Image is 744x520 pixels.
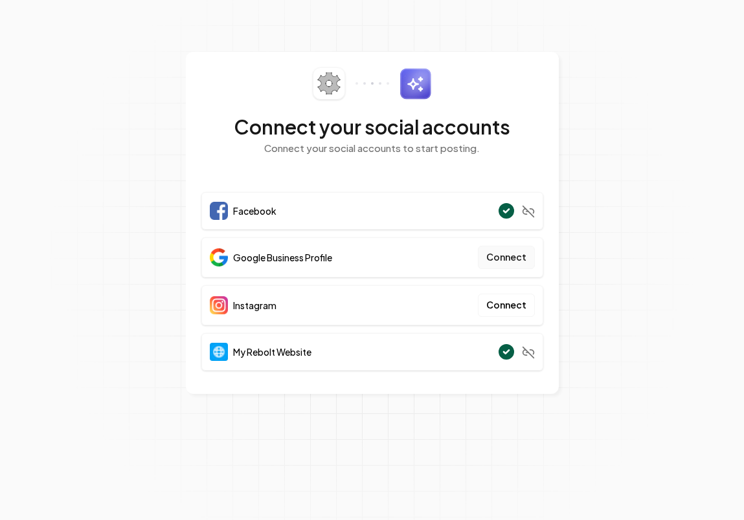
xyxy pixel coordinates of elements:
[210,343,228,361] img: Website
[201,115,543,138] h2: Connect your social accounts
[210,296,228,314] img: Instagram
[233,251,332,264] span: Google Business Profile
[478,246,535,269] button: Connect
[233,299,276,312] span: Instagram
[210,248,228,266] img: Google
[355,82,389,85] img: connector-dots.svg
[400,68,431,100] img: sparkles.svg
[478,294,535,317] button: Connect
[210,202,228,220] img: Facebook
[233,204,276,217] span: Facebook
[201,141,543,156] p: Connect your social accounts to start posting.
[233,345,311,358] span: My Rebolt Website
